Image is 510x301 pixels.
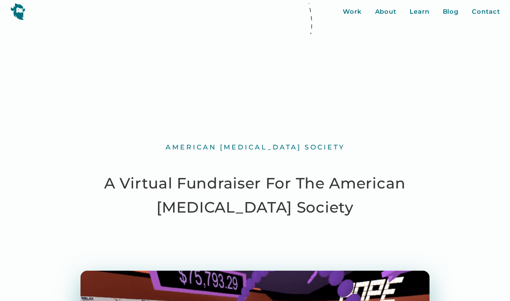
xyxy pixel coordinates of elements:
a: Blog [443,7,459,17]
div: American [MEDICAL_DATA] Society [166,143,345,152]
h1: A Virtual Fundraiser For The American [MEDICAL_DATA] Society [102,171,408,219]
a: Work [343,7,362,17]
a: Contact [472,7,500,17]
img: yeti logo icon [10,3,25,20]
a: About [375,7,397,17]
a: Learn [410,7,429,17]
